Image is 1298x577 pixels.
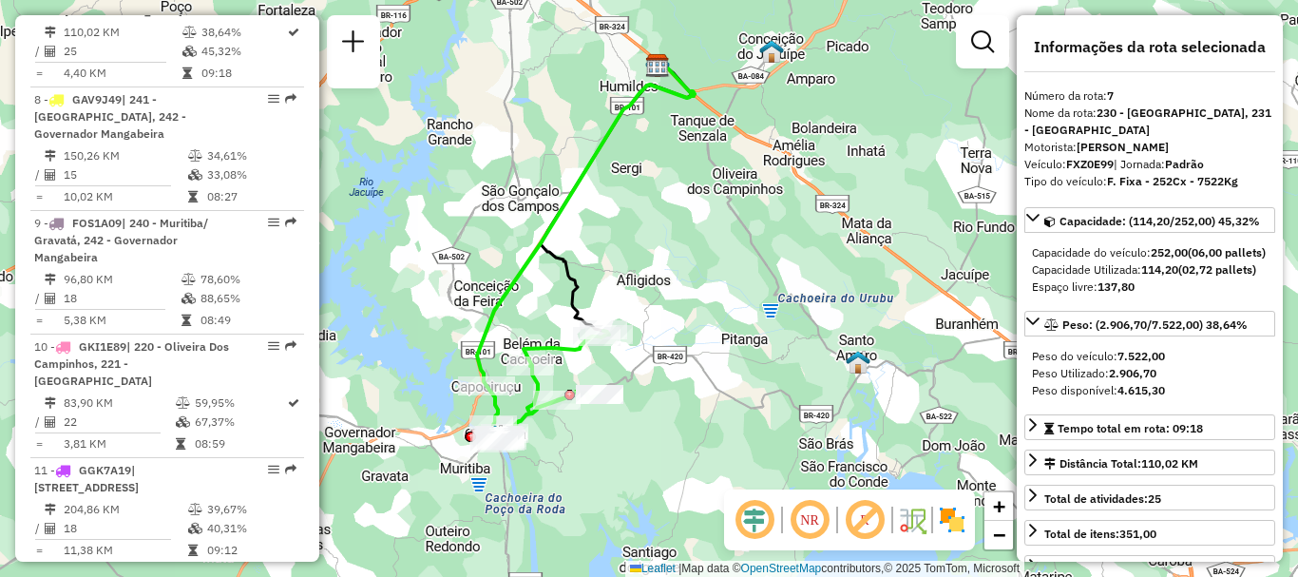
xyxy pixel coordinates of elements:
span: 11 - [34,463,139,494]
strong: 4.615,30 [1117,383,1165,397]
td: = [34,187,44,206]
strong: 25 [1148,491,1161,506]
a: Distância Total:110,02 KM [1024,450,1275,475]
i: Tempo total em rota [176,438,185,450]
span: | [678,562,681,575]
em: Rota exportada [285,93,296,105]
td: 150,26 KM [63,146,187,165]
i: Rota otimizada [288,397,299,409]
span: FOS1A09 [72,216,122,230]
div: Tipo do veículo: [1024,173,1275,190]
i: Tempo total em rota [188,191,198,202]
strong: (06,00 pallets) [1188,245,1266,260]
div: Map data © contributors,© 2025 TomTom, Microsoft [625,561,1024,577]
a: Total de atividades:25 [1024,485,1275,510]
i: Total de Atividades [45,46,56,57]
span: 8 - [34,92,186,141]
td: 110,02 KM [63,23,181,42]
td: 3,81 KM [63,434,175,453]
td: 18 [63,519,187,538]
div: Peso disponível: [1032,382,1268,399]
strong: (02,72 pallets) [1178,262,1256,277]
a: Nova sessão e pesquisa [334,23,372,66]
td: = [34,541,44,560]
img: Fluxo de ruas [897,505,927,535]
td: 83,90 KM [63,394,175,413]
div: Distância Total: [1044,455,1198,472]
strong: 137,80 [1098,279,1135,294]
td: 204,86 KM [63,500,187,519]
td: / [34,289,44,308]
img: Cachoeira [483,424,507,449]
td: / [34,165,44,184]
a: Exibir filtros [964,23,1002,61]
i: % de utilização do peso [182,27,197,38]
span: GAV9J49 [72,92,122,106]
i: Tempo total em rota [188,545,198,556]
span: | [STREET_ADDRESS] [34,463,139,494]
td: 39,67% [206,500,296,519]
td: 59,95% [194,394,286,413]
td: / [34,519,44,538]
div: Capacidade: (114,20/252,00) 45,32% [1024,237,1275,303]
strong: F. Fixa - 252Cx - 7522Kg [1107,174,1238,188]
td: 33,08% [206,165,296,184]
td: 08:59 [194,434,286,453]
td: 18 [63,289,181,308]
td: 38,64% [200,23,286,42]
span: Exibir rótulo [842,497,888,543]
div: Peso Utilizado: [1032,365,1268,382]
div: Motorista: [1024,139,1275,156]
i: Total de Atividades [45,293,56,304]
em: Opções [268,217,279,228]
span: | 241 - [GEOGRAPHIC_DATA], 242 - Governador Mangabeira [34,92,186,141]
div: Capacidade do veículo: [1032,244,1268,261]
i: % de utilização da cubagem [181,293,196,304]
span: GGK7A19 [79,463,131,477]
span: + [993,494,1005,518]
a: Total de itens:351,00 [1024,520,1275,546]
i: Rota otimizada [288,27,299,38]
td: 11,38 KM [63,541,187,560]
span: | 220 - Oliveira Dos Campinhos, 221 - [GEOGRAPHIC_DATA] [34,339,229,388]
td: 40,31% [206,519,296,538]
a: Tempo total em rota: 09:18 [1024,414,1275,440]
span: | 240 - Muritiba/ Gravatá, 242 - Governador Mangabeira [34,216,208,264]
span: 10 - [34,339,229,388]
span: 9 - [34,216,208,264]
strong: 7 [1107,88,1114,103]
a: Leaflet [630,562,676,575]
div: Total de itens: [1044,526,1156,543]
td: 15 [63,165,187,184]
em: Opções [268,340,279,352]
em: Rota exportada [285,464,296,475]
span: − [993,523,1005,547]
i: Tempo total em rota [182,67,192,79]
td: 09:18 [200,64,286,83]
strong: 252,00 [1151,245,1188,260]
a: Zoom in [984,492,1013,521]
td: 10,02 KM [63,187,187,206]
img: PA Santo Amaro [846,350,870,375]
div: Número da rota: [1024,87,1275,105]
td: 78,60% [200,270,296,289]
td: 08:27 [206,187,296,206]
strong: 7.522,00 [1117,349,1165,363]
td: 08:49 [200,311,296,330]
i: Distância Total [45,27,56,38]
img: PA Berimbau [759,39,784,64]
span: Peso do veículo: [1032,349,1165,363]
i: % de utilização da cubagem [176,416,190,428]
td: 25 [63,42,181,61]
em: Opções [268,464,279,475]
td: = [34,64,44,83]
i: Tempo total em rota [181,315,191,326]
span: Ocultar deslocamento [732,497,777,543]
td: 34,61% [206,146,296,165]
em: Rota exportada [285,340,296,352]
i: % de utilização do peso [188,150,202,162]
td: 4,40 KM [63,64,181,83]
a: Peso: (2.906,70/7.522,00) 38,64% [1024,311,1275,337]
div: Nome da rota: [1024,105,1275,139]
span: Capacidade: (114,20/252,00) 45,32% [1059,214,1260,228]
